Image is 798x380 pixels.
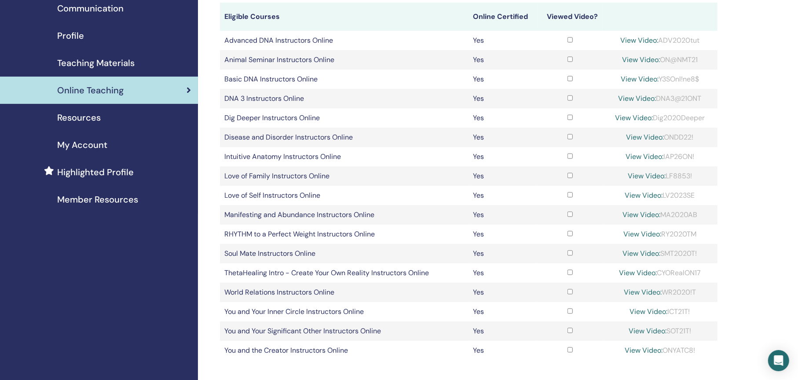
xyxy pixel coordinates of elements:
a: View Video: [626,133,664,142]
th: Eligible Courses [220,3,469,31]
td: Yes [469,263,538,283]
td: Yes [469,205,538,225]
td: Manifesting and Abundance Instructors Online [220,205,469,225]
div: SMT2020T! [607,248,713,259]
a: View Video: [620,36,658,45]
td: Yes [469,108,538,128]
span: Highlighted Profile [57,166,134,179]
td: Love of Family Instructors Online [220,166,469,186]
td: Dig Deeper Instructors Online [220,108,469,128]
th: Online Certified [469,3,538,31]
div: WR2020!T [607,287,713,298]
div: ONDD22! [607,132,713,143]
td: Yes [469,341,538,360]
a: View Video: [618,94,656,103]
a: View Video: [625,191,663,200]
td: Yes [469,283,538,302]
td: Advanced DNA Instructors Online [220,31,469,50]
span: Resources [57,111,101,124]
div: Open Intercom Messenger [768,350,789,371]
a: View Video: [622,210,660,219]
td: Yes [469,244,538,263]
td: Yes [469,302,538,321]
a: View Video: [624,288,662,297]
td: Yes [469,147,538,166]
a: View Video: [629,326,666,336]
a: View Video: [625,346,663,355]
td: Yes [469,89,538,108]
div: IAP26ON! [607,151,713,162]
span: My Account [57,138,107,151]
td: Yes [469,70,538,89]
div: SOT21T! [607,326,713,336]
a: View Video: [628,171,666,181]
span: Member Resources [57,193,138,206]
td: You and Your Inner Circle Instructors Online [220,302,469,321]
td: DNA 3 Instructors Online [220,89,469,108]
a: View Video: [630,307,667,316]
span: Profile [57,29,84,42]
div: CYORealON17 [607,268,713,278]
span: Teaching Materials [57,56,135,70]
div: ON@NMT21 [607,55,713,65]
a: View Video: [621,74,659,84]
td: Yes [469,128,538,147]
div: ONYATC8! [607,345,713,356]
a: View Video: [623,229,661,239]
td: World Relations Instructors Online [220,283,469,302]
span: Communication [57,2,124,15]
td: Disease and Disorder Instructors Online [220,128,469,147]
div: DNA3@21ONT [607,93,713,104]
td: Intuitive Anatomy Instructors Online [220,147,469,166]
a: View Video: [615,113,653,122]
td: Love of Self Instructors Online [220,186,469,205]
th: Viewed Video? [538,3,603,31]
td: Basic DNA Instructors Online [220,70,469,89]
div: LV2023SE [607,190,713,201]
td: RHYTHM to a Perfect Weight Instructors Online [220,225,469,244]
td: You and Your Significant Other Instructors Online [220,321,469,341]
td: Soul Mate Instructors Online [220,244,469,263]
div: Y3SOnl!ne8$ [607,74,713,85]
td: Yes [469,321,538,341]
a: View Video: [619,268,657,277]
td: Yes [469,186,538,205]
div: RY2020TM [607,229,713,240]
span: Online Teaching [57,84,124,97]
td: Yes [469,166,538,186]
a: View Video: [622,249,660,258]
div: ICT21T! [607,306,713,317]
div: MA2020AB [607,210,713,220]
td: Yes [469,31,538,50]
div: LF8853! [607,171,713,181]
td: Animal Seminar Instructors Online [220,50,469,70]
td: Yes [469,225,538,244]
td: ThetaHealing Intro - Create Your Own Reality Instructors Online [220,263,469,283]
a: View Video: [626,152,663,161]
a: View Video: [622,55,660,64]
td: Yes [469,50,538,70]
div: ADV2020tut [607,35,713,46]
div: Dig2020Deeper [607,113,713,123]
td: You and the Creator Instructors Online [220,341,469,360]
